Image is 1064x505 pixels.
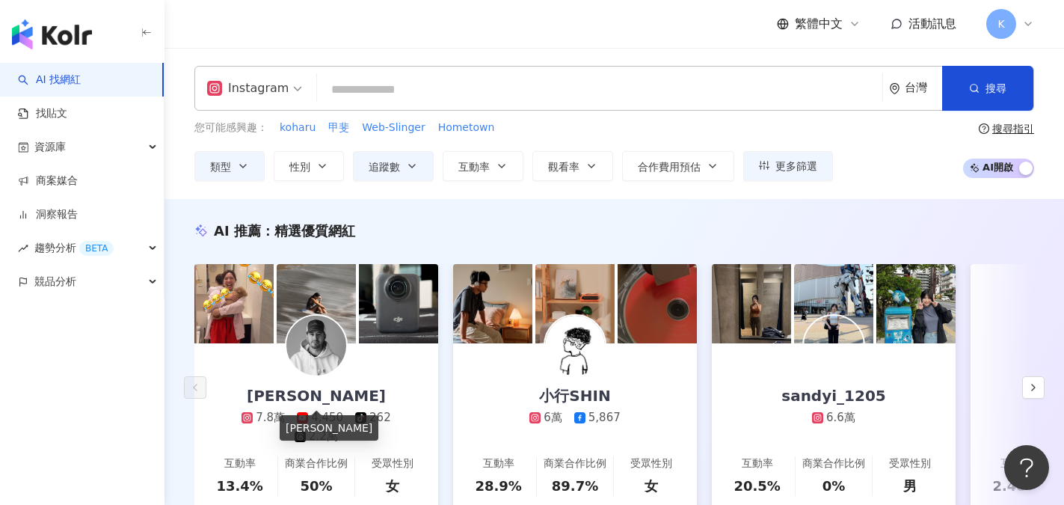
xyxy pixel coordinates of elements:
[971,264,1050,343] img: post-image
[876,264,956,343] img: post-image
[438,120,495,135] span: Hometown
[903,477,917,495] div: 男
[311,410,343,426] div: 4,450
[1000,456,1032,471] div: 互動率
[216,477,262,495] div: 13.4%
[992,123,1034,135] div: 搜尋指引
[985,82,1006,94] span: 搜尋
[18,243,28,254] span: rise
[277,264,356,343] img: post-image
[795,16,843,32] span: 繁體中文
[535,264,615,343] img: post-image
[274,223,355,239] span: 精選優質網紅
[992,477,1039,495] div: 2.48%
[386,477,399,495] div: 女
[544,456,606,471] div: 商業合作比例
[942,66,1033,111] button: 搜尋
[997,16,1004,32] span: K
[18,106,67,121] a: 找貼文
[794,264,873,343] img: post-image
[256,410,285,426] div: 7.8萬
[458,161,490,173] span: 互動率
[734,477,780,495] div: 20.5%
[712,264,791,343] img: post-image
[802,456,865,471] div: 商業合作比例
[194,120,268,135] span: 您可能感興趣：
[353,151,434,181] button: 追蹤數
[826,410,855,426] div: 6.6萬
[979,123,989,134] span: question-circle
[18,207,78,222] a: 洞察報告
[328,120,349,135] span: 甲斐
[12,19,92,49] img: logo
[369,410,391,426] div: 262
[437,120,496,136] button: Hometown
[588,410,621,426] div: 5,867
[34,130,66,164] span: 資源庫
[524,385,625,406] div: 小行SHIN
[638,161,701,173] span: 合作費用預估
[889,456,931,471] div: 受眾性別
[79,241,114,256] div: BETA
[361,120,425,136] button: Web-Slinger
[645,477,658,495] div: 女
[327,120,350,136] button: 甲斐
[300,477,332,495] div: 50%
[369,161,400,173] span: 追蹤數
[34,265,76,299] span: 競品分析
[232,385,401,406] div: [PERSON_NAME]
[475,477,521,495] div: 28.9%
[453,264,532,343] img: post-image
[532,151,613,181] button: 觀看率
[742,456,773,471] div: 互動率
[552,477,598,495] div: 89.7%
[210,161,231,173] span: 類型
[194,264,274,343] img: post-image
[214,221,355,240] div: AI 推薦 ：
[289,161,310,173] span: 性別
[775,160,817,172] span: 更多篩選
[359,264,438,343] img: post-image
[743,151,833,181] button: 更多篩選
[372,456,413,471] div: 受眾性別
[545,316,605,376] img: KOL Avatar
[280,415,378,441] div: [PERSON_NAME]
[905,82,942,94] div: 台灣
[207,76,289,100] div: Instagram
[443,151,523,181] button: 互動率
[630,456,672,471] div: 受眾性別
[622,151,734,181] button: 合作費用預估
[279,120,316,136] button: koharu
[18,73,81,88] a: searchAI 找網紅
[618,264,697,343] img: post-image
[194,151,265,181] button: 類型
[544,410,562,426] div: 6萬
[362,120,425,135] span: Web-Slinger
[804,316,864,376] img: KOL Avatar
[483,456,514,471] div: 互動率
[34,231,114,265] span: 趨勢分析
[274,151,344,181] button: 性別
[280,120,316,135] span: koharu
[224,456,256,471] div: 互動率
[822,477,846,495] div: 0%
[1004,445,1049,490] iframe: Help Scout Beacon - Open
[908,16,956,31] span: 活動訊息
[18,174,78,189] a: 商案媒合
[285,456,348,471] div: 商業合作比例
[889,83,900,94] span: environment
[286,316,346,376] img: KOL Avatar
[766,385,901,406] div: sandyi_1205
[548,161,579,173] span: 觀看率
